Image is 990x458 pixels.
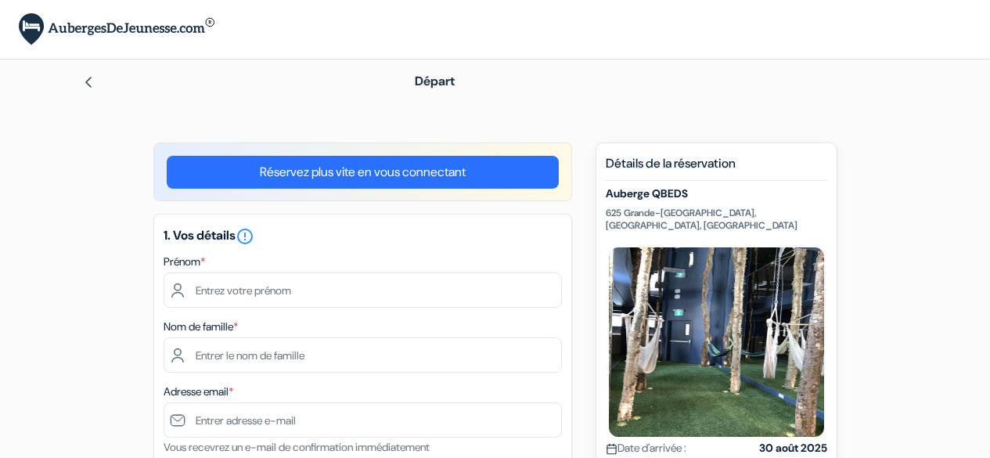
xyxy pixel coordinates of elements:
[164,337,562,373] input: Entrer le nom de famille
[236,227,254,243] a: error_outline
[164,384,233,400] label: Adresse email
[164,254,205,270] label: Prénom
[19,13,214,45] img: AubergesDeJeunesse.com
[606,207,827,232] p: 625 Grande-[GEOGRAPHIC_DATA], [GEOGRAPHIC_DATA], [GEOGRAPHIC_DATA]
[759,440,827,456] strong: 30 août 2025
[606,156,827,181] h5: Détails de la réservation
[606,443,617,455] img: calendar.svg
[164,227,562,246] h5: 1. Vos détails
[164,319,238,335] label: Nom de famille
[164,272,562,308] input: Entrez votre prénom
[164,440,430,454] small: Vous recevrez un e-mail de confirmation immédiatement
[606,440,686,456] span: Date d'arrivée :
[415,73,455,89] span: Départ
[164,402,562,438] input: Entrer adresse e-mail
[82,76,95,88] img: left_arrow.svg
[606,187,827,200] h5: Auberge QBEDS
[167,156,559,189] a: Réservez plus vite en vous connectant
[236,227,254,246] i: error_outline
